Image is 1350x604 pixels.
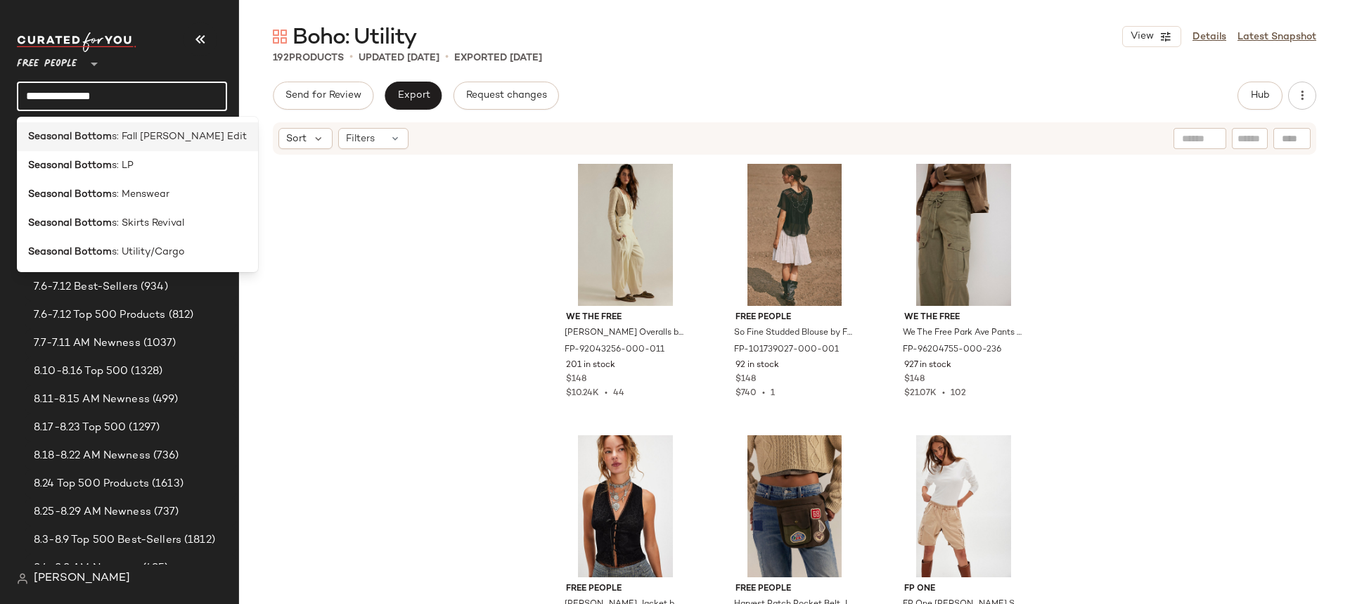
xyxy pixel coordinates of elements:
[285,90,361,101] span: Send for Review
[566,389,599,398] span: $10.24K
[555,435,696,577] img: 95302063_001_c
[34,504,151,520] span: 8.25-8.29 AM Newness
[34,532,181,548] span: 8.3-8.9 Top 500 Best-Sellers
[359,51,439,65] p: updated [DATE]
[903,327,1022,340] span: We The Free Park Ave Pants at Free People in [GEOGRAPHIC_DATA], Size: S
[112,158,134,173] span: s: LP
[445,49,449,66] span: •
[1122,26,1181,47] button: View
[292,24,417,52] span: Boho: Utility
[28,187,112,202] b: Seasonal Bottom
[566,311,685,324] span: We The Free
[893,435,1034,577] img: 96162854_016_a
[757,389,771,398] span: •
[599,389,613,398] span: •
[150,448,179,464] span: (736)
[734,327,853,340] span: So Fine Studded Blouse by Free People in Black, Size: L
[349,49,353,66] span: •
[724,164,866,306] img: 101739027_001_e
[273,53,289,63] span: 192
[126,420,160,436] span: (1297)
[1192,30,1226,44] a: Details
[735,389,757,398] span: $740
[465,90,547,101] span: Request changes
[771,389,775,398] span: 1
[735,311,854,324] span: Free People
[34,279,138,295] span: 7.6-7.12 Best-Sellers
[385,82,442,110] button: Export
[904,583,1023,596] span: FP One
[286,131,307,146] span: Sort
[150,392,179,408] span: (499)
[112,129,247,144] span: s: Fall [PERSON_NAME] Edit
[166,307,194,323] span: (812)
[140,560,169,577] span: (495)
[397,90,430,101] span: Export
[28,129,112,144] b: Seasonal Bottom
[34,570,130,587] span: [PERSON_NAME]
[34,335,141,352] span: 7.7-7.11 AM Newness
[566,583,685,596] span: Free People
[112,216,184,231] span: s: Skirts Revival
[17,573,28,584] img: svg%3e
[1237,82,1282,110] button: Hub
[566,359,615,372] span: 201 in stock
[34,364,128,380] span: 8.10-8.16 Top 500
[1130,31,1154,42] span: View
[112,187,169,202] span: s: Menswear
[903,344,1001,356] span: FP-96204755-000-236
[565,344,664,356] span: FP-92043256-000-011
[724,435,866,577] img: 101500163_030_a
[28,245,112,259] b: Seasonal Bottom
[735,359,779,372] span: 92 in stock
[34,560,140,577] span: 8.4-8.8 AM Newness
[1237,30,1316,44] a: Latest Snapshot
[34,476,149,492] span: 8.24 Top 500 Products
[937,389,951,398] span: •
[34,448,150,464] span: 8.18-8.22 AM Newness
[454,82,559,110] button: Request changes
[28,216,112,231] b: Seasonal Bottom
[151,504,179,520] span: (737)
[346,131,375,146] span: Filters
[555,164,696,306] img: 92043256_011_e
[734,344,839,356] span: FP-101739027-000-001
[138,279,168,295] span: (934)
[1250,90,1270,101] span: Hub
[904,311,1023,324] span: We The Free
[273,82,373,110] button: Send for Review
[34,392,150,408] span: 8.11-8.15 AM Newness
[904,359,951,372] span: 927 in stock
[735,583,854,596] span: Free People
[893,164,1034,306] img: 96204755_236_c
[613,389,624,398] span: 44
[34,420,126,436] span: 8.17-8.23 Top 500
[273,51,344,65] div: Products
[34,307,166,323] span: 7.6-7.12 Top 500 Products
[273,30,287,44] img: svg%3e
[17,48,77,73] span: Free People
[112,245,185,259] span: s: Utility/Cargo
[951,389,966,398] span: 102
[17,32,136,52] img: cfy_white_logo.C9jOOHJF.svg
[128,364,162,380] span: (1328)
[149,476,184,492] span: (1613)
[735,373,756,386] span: $148
[141,335,176,352] span: (1037)
[28,158,112,173] b: Seasonal Bottom
[904,389,937,398] span: $21.07K
[904,373,925,386] span: $148
[566,373,586,386] span: $148
[565,327,683,340] span: [PERSON_NAME] Overalls by We The Free at Free People in White, Size: S
[454,51,542,65] p: Exported [DATE]
[181,532,215,548] span: (1812)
